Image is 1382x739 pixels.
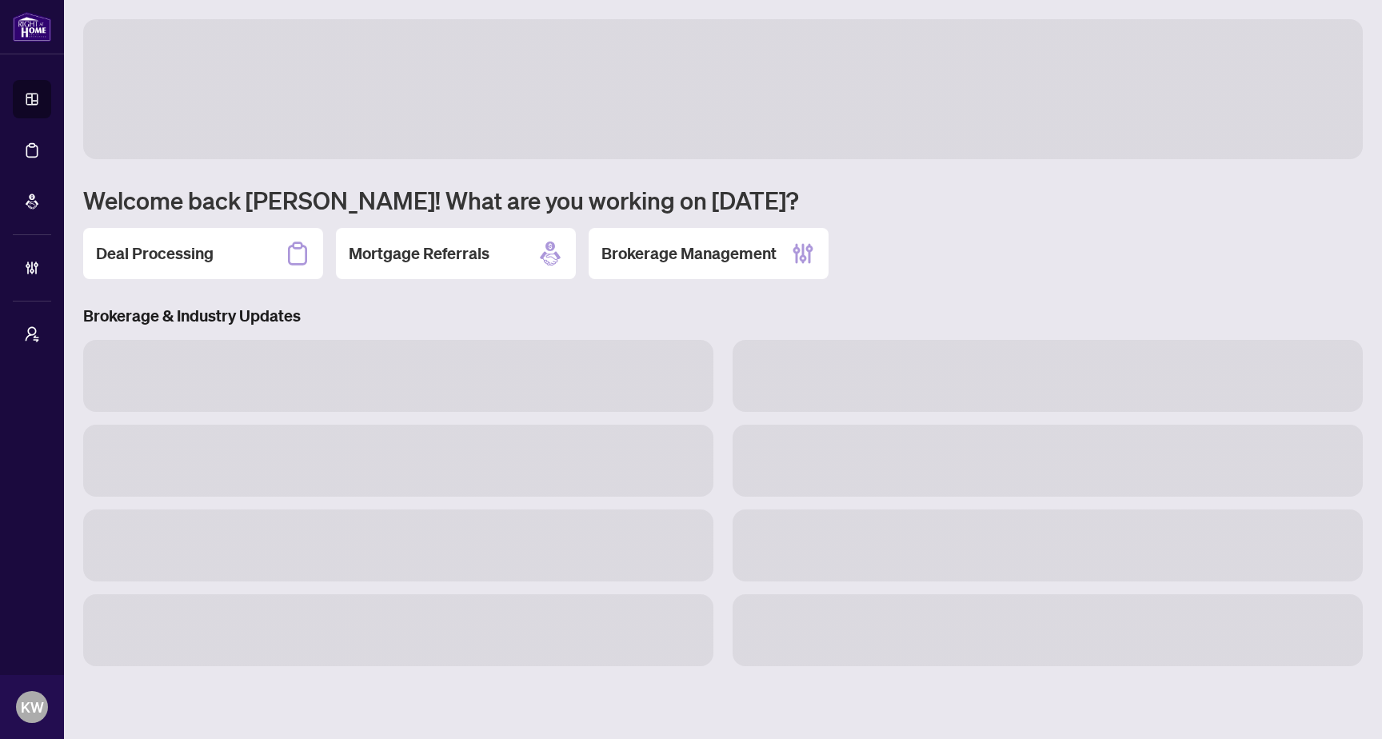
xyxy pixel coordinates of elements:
h2: Deal Processing [96,242,214,265]
h1: Welcome back [PERSON_NAME]! What are you working on [DATE]? [83,185,1363,215]
span: user-switch [24,326,40,342]
h2: Brokerage Management [601,242,777,265]
h3: Brokerage & Industry Updates [83,305,1363,327]
h2: Mortgage Referrals [349,242,489,265]
img: logo [13,12,51,42]
span: KW [21,696,44,718]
